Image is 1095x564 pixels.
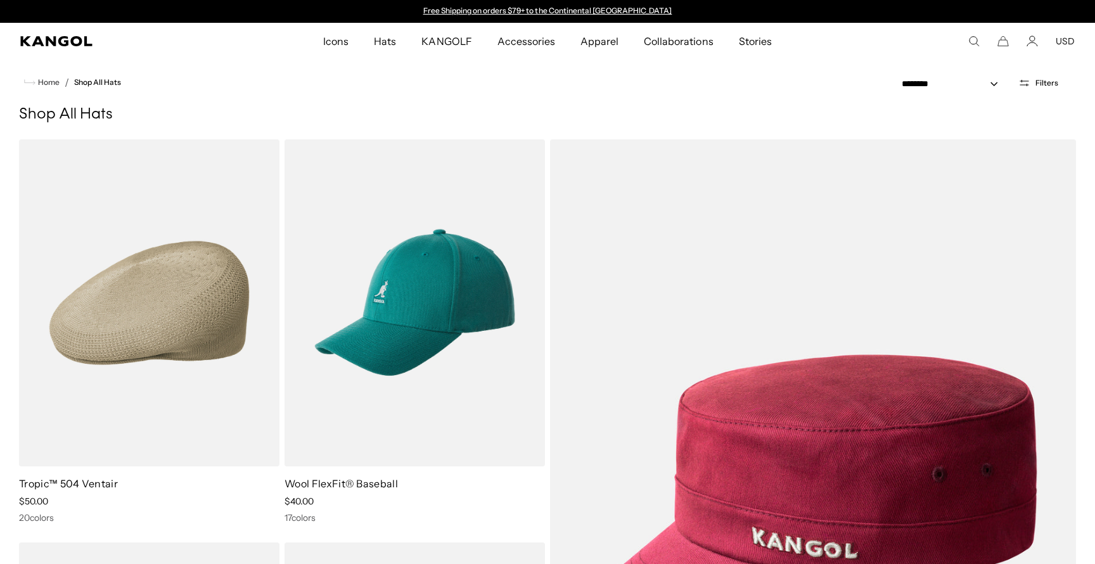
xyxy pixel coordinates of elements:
a: Apparel [568,23,631,60]
a: Kangol [20,36,214,46]
h1: Shop All Hats [19,105,1076,124]
span: $40.00 [285,496,314,507]
div: Announcement [417,6,678,16]
a: KANGOLF [409,23,484,60]
span: Filters [1035,79,1058,87]
span: Hats [374,23,396,60]
div: 20 colors [19,512,279,523]
li: / [60,75,69,90]
div: 17 colors [285,512,545,523]
a: Account [1027,35,1038,47]
summary: Search here [968,35,980,47]
a: Free Shipping on orders $79+ to the Continental [GEOGRAPHIC_DATA] [423,6,672,15]
span: $50.00 [19,496,48,507]
img: Tropic™ 504 Ventair [19,139,279,466]
span: Icons [323,23,349,60]
span: Apparel [580,23,618,60]
button: USD [1056,35,1075,47]
span: Home [35,78,60,87]
a: Home [24,77,60,88]
button: Cart [997,35,1009,47]
a: Tropic™ 504 Ventair [19,477,118,490]
a: Shop All Hats [74,78,121,87]
span: Stories [739,23,772,60]
a: Icons [311,23,361,60]
span: Collaborations [644,23,713,60]
button: Open filters [1011,77,1066,89]
div: 1 of 2 [417,6,678,16]
select: Sort by: Featured [897,77,1011,91]
a: Accessories [485,23,568,60]
span: Accessories [497,23,555,60]
img: Wool FlexFit® Baseball [285,139,545,466]
a: Stories [726,23,784,60]
a: Collaborations [631,23,726,60]
span: KANGOLF [421,23,471,60]
slideshow-component: Announcement bar [417,6,678,16]
a: Hats [361,23,409,60]
a: Wool FlexFit® Baseball [285,477,398,490]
